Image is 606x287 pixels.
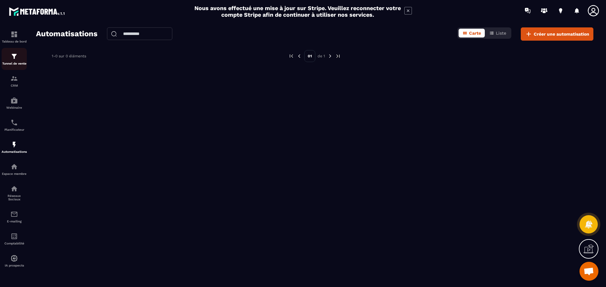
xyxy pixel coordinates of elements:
[534,31,589,37] span: Créer une automatisation
[521,27,593,41] button: Créer une automatisation
[2,40,27,43] p: Tableau de bord
[2,264,27,267] p: IA prospects
[10,232,18,240] img: accountant
[2,242,27,245] p: Comptabilité
[10,75,18,82] img: formation
[2,194,27,201] p: Réseaux Sociaux
[296,53,302,59] img: prev
[579,262,598,281] a: Ouvrir le chat
[2,26,27,48] a: formationformationTableau de bord
[10,255,18,262] img: automations
[2,206,27,228] a: emailemailE-mailing
[2,136,27,158] a: automationsautomationsAutomatisations
[2,158,27,180] a: automationsautomationsEspace membre
[318,54,325,59] p: de 1
[469,31,481,36] span: Carte
[2,128,27,131] p: Planificateur
[10,119,18,126] img: scheduler
[2,180,27,206] a: social-networksocial-networkRéseaux Sociaux
[335,53,341,59] img: next
[10,185,18,192] img: social-network
[2,220,27,223] p: E-mailing
[2,228,27,250] a: accountantaccountantComptabilité
[288,53,294,59] img: prev
[2,172,27,175] p: Espace membre
[2,84,27,87] p: CRM
[10,141,18,148] img: automations
[10,97,18,104] img: automations
[496,31,506,36] span: Liste
[2,70,27,92] a: formationformationCRM
[2,92,27,114] a: automationsautomationsWebinaire
[10,31,18,38] img: formation
[2,48,27,70] a: formationformationTunnel de vente
[2,114,27,136] a: schedulerschedulerPlanificateur
[459,29,485,37] button: Carte
[485,29,510,37] button: Liste
[52,54,86,58] p: 1-0 sur 0 éléments
[327,53,333,59] img: next
[10,163,18,170] img: automations
[36,27,98,41] h2: Automatisations
[194,5,401,18] h2: Nous avons effectué une mise à jour sur Stripe. Veuillez reconnecter votre compte Stripe afin de ...
[2,62,27,65] p: Tunnel de vente
[10,53,18,60] img: formation
[9,6,66,17] img: logo
[2,150,27,153] p: Automatisations
[10,210,18,218] img: email
[304,50,315,62] p: 01
[2,106,27,109] p: Webinaire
